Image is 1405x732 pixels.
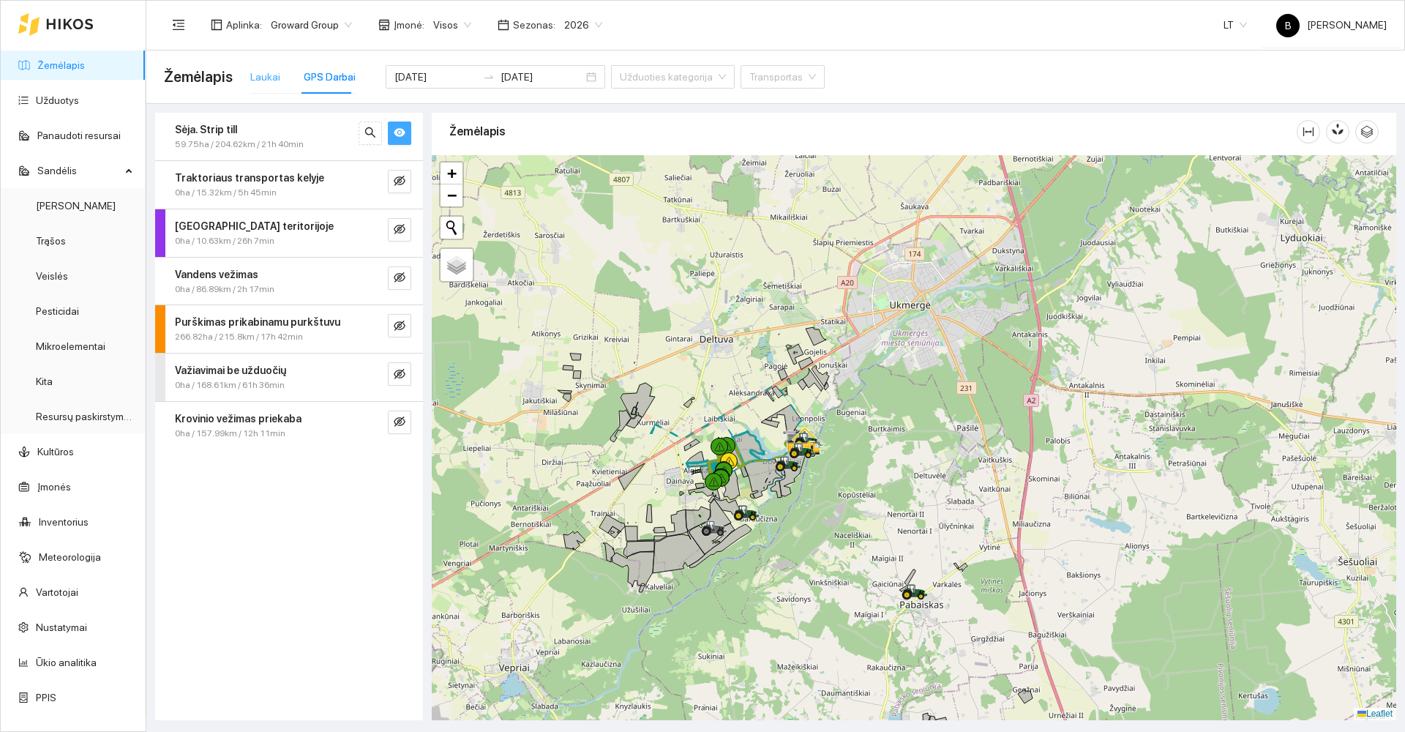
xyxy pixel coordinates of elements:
span: eye-invisible [394,223,405,237]
a: Layers [441,249,473,281]
a: Resursų paskirstymas [36,411,135,422]
span: layout [211,19,222,31]
span: Groward Group [271,14,352,36]
button: Initiate a new search [441,217,462,239]
strong: Vandens vežimas [175,269,258,280]
div: Traktoriaus transportas kelyje0ha / 15.32km / 5h 45mineye-invisible [155,161,423,209]
div: Laukai [250,69,280,85]
span: [PERSON_NAME] [1276,19,1387,31]
span: LT [1224,14,1247,36]
a: [PERSON_NAME] [36,200,116,212]
button: eye-invisible [388,411,411,434]
a: Trąšos [36,235,66,247]
a: Inventorius [39,516,89,528]
a: Zoom in [441,163,462,184]
div: Sėja. Strip till59.75ha / 204.62km / 21h 40minsearcheye [155,113,423,160]
span: 0ha / 15.32km / 5h 45min [175,186,277,200]
button: eye-invisible [388,362,411,386]
a: Įmonės [37,481,71,493]
span: Sandėlis [37,156,121,185]
span: to [483,71,495,83]
a: Panaudoti resursai [37,130,121,141]
strong: Krovinio vežimas priekaba [175,413,301,425]
a: Ūkio analitika [36,657,97,668]
span: eye-invisible [394,368,405,382]
span: Visos [433,14,471,36]
a: Zoom out [441,184,462,206]
input: Pabaigos data [501,69,583,85]
div: Važiavimai be užduočių0ha / 168.61km / 61h 36mineye-invisible [155,354,423,401]
span: calendar [498,19,509,31]
span: 0ha / 168.61km / 61h 36min [175,378,285,392]
strong: Važiavimai be užduočių [175,365,286,376]
a: Veislės [36,270,68,282]
button: search [359,122,382,145]
a: Žemėlapis [37,59,85,71]
span: Įmonė : [394,17,424,33]
span: 0ha / 157.99km / 12h 11min [175,427,285,441]
div: GPS Darbai [304,69,356,85]
a: Vartotojai [36,586,78,598]
span: 266.82ha / 215.8km / 17h 42min [175,330,303,344]
span: eye [394,127,405,141]
span: 59.75ha / 204.62km / 21h 40min [175,138,304,152]
span: swap-right [483,71,495,83]
strong: Traktoriaus transportas kelyje [175,172,324,184]
a: Meteorologija [39,551,101,563]
input: Pradžios data [394,69,477,85]
button: menu-fold [164,10,193,40]
a: Mikroelementai [36,340,105,352]
span: 2026 [564,14,602,36]
a: Kultūros [37,446,74,457]
button: eye-invisible [388,218,411,242]
span: Sezonas : [513,17,555,33]
div: Žemėlapis [449,111,1297,152]
span: + [447,164,457,182]
strong: Purškimas prikabinamu purkštuvu [175,316,340,328]
span: eye-invisible [394,175,405,189]
button: eye-invisible [388,314,411,337]
span: − [447,186,457,204]
a: Kita [36,376,53,387]
span: 0ha / 10.63km / 26h 7min [175,234,274,248]
button: eye-invisible [388,266,411,290]
a: Leaflet [1357,709,1393,719]
button: column-width [1297,120,1320,143]
span: column-width [1297,126,1319,138]
span: 0ha / 86.89km / 2h 17min [175,283,274,296]
span: eye-invisible [394,272,405,285]
span: menu-fold [172,18,185,31]
span: Aplinka : [226,17,262,33]
span: search [364,127,376,141]
div: [GEOGRAPHIC_DATA] teritorijoje0ha / 10.63km / 26h 7mineye-invisible [155,209,423,257]
span: eye-invisible [394,416,405,430]
strong: Sėja. Strip till [175,124,237,135]
a: Užduotys [36,94,79,106]
span: shop [378,19,390,31]
span: B [1285,14,1292,37]
a: PPIS [36,692,56,703]
a: Nustatymai [36,621,87,633]
div: Vandens vežimas0ha / 86.89km / 2h 17mineye-invisible [155,258,423,305]
span: eye-invisible [394,320,405,334]
div: Purškimas prikabinamu purkštuvu266.82ha / 215.8km / 17h 42mineye-invisible [155,305,423,353]
button: eye-invisible [388,170,411,193]
div: Krovinio vežimas priekaba0ha / 157.99km / 12h 11mineye-invisible [155,402,423,449]
a: Pesticidai [36,305,79,317]
strong: [GEOGRAPHIC_DATA] teritorijoje [175,220,334,232]
span: Žemėlapis [164,65,233,89]
button: eye [388,122,411,145]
